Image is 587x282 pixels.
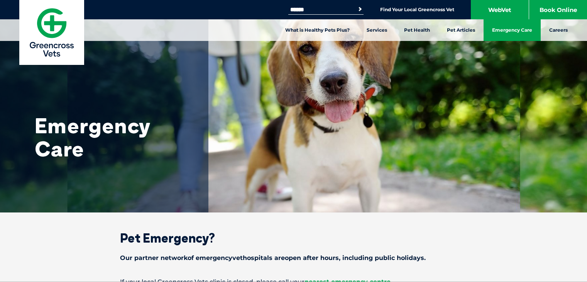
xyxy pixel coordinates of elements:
[120,254,188,262] span: Our partner network
[243,254,272,262] span: hospitals
[396,19,438,41] a: Pet Health
[438,19,484,41] a: Pet Articles
[93,232,494,244] h2: Pet Emergency?
[484,19,541,41] a: Emergency Care
[188,254,232,262] span: of emergency
[274,254,285,262] span: are
[35,114,189,160] h1: Emergency Care
[380,7,454,13] a: Find Your Local Greencross Vet
[358,19,396,41] a: Services
[541,19,576,41] a: Careers
[277,19,358,41] a: What is Healthy Pets Plus?
[285,254,426,262] span: open after hours, including public holidays.
[232,254,243,262] span: vet
[356,5,364,13] button: Search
